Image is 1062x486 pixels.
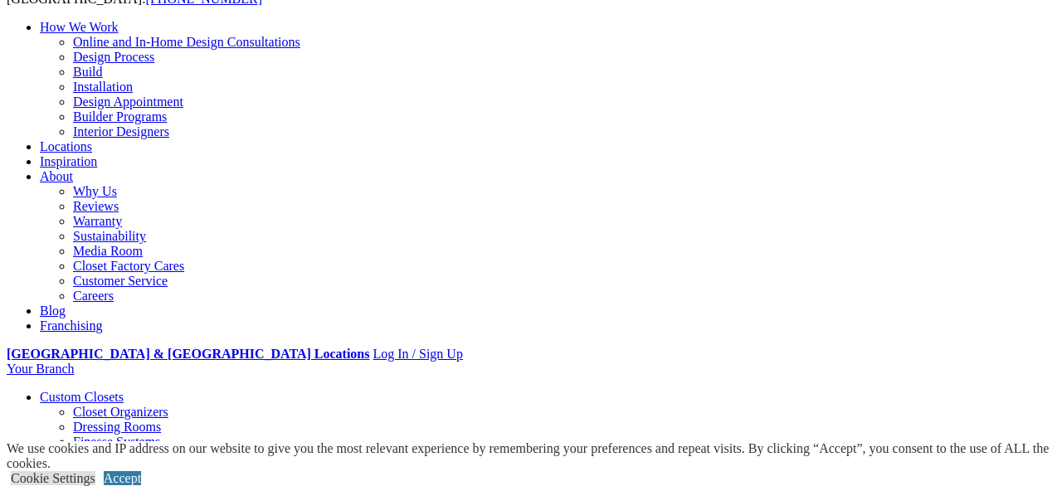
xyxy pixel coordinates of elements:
[73,435,160,449] a: Finesse Systems
[73,214,122,228] a: Warranty
[373,347,462,361] a: Log In / Sign Up
[40,304,66,318] a: Blog
[11,471,95,485] a: Cookie Settings
[73,405,168,419] a: Closet Organizers
[73,50,154,64] a: Design Process
[73,65,103,79] a: Build
[73,124,169,139] a: Interior Designers
[40,318,103,333] a: Franchising
[73,80,133,94] a: Installation
[73,184,117,198] a: Why Us
[7,347,369,361] a: [GEOGRAPHIC_DATA] & [GEOGRAPHIC_DATA] Locations
[73,95,183,109] a: Design Appointment
[73,229,146,243] a: Sustainability
[73,289,114,303] a: Careers
[73,420,161,434] a: Dressing Rooms
[104,471,141,485] a: Accept
[40,20,119,34] a: How We Work
[73,244,143,258] a: Media Room
[73,109,167,124] a: Builder Programs
[73,274,168,288] a: Customer Service
[40,139,92,153] a: Locations
[73,259,184,273] a: Closet Factory Cares
[40,154,97,168] a: Inspiration
[40,390,124,404] a: Custom Closets
[73,199,119,213] a: Reviews
[40,169,73,183] a: About
[73,35,300,49] a: Online and In-Home Design Consultations
[7,441,1062,471] div: We use cookies and IP address on our website to give you the most relevant experience by remember...
[7,362,74,376] a: Your Branch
